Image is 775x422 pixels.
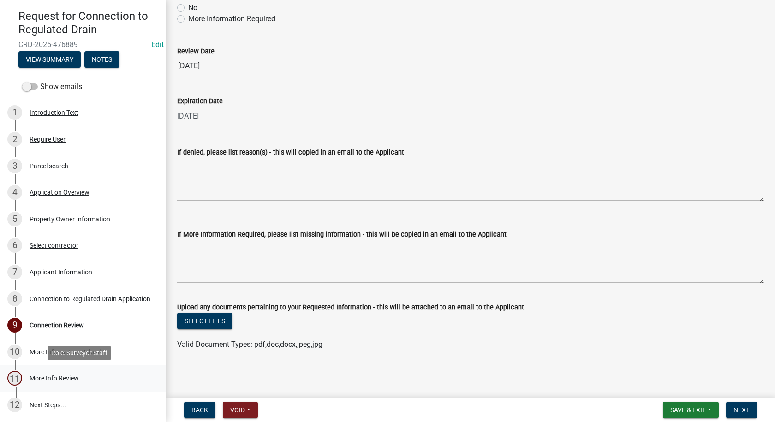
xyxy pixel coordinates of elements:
div: Role: Surveyor Staff [48,346,111,360]
wm-modal-confirm: Summary [18,56,81,64]
div: 3 [7,159,22,173]
div: Property Owner Information [30,216,110,222]
label: If More Information Required, please list missing information - this will be copied in an email t... [177,232,507,238]
label: No [188,2,197,13]
div: 11 [7,371,22,386]
label: Upload any documents pertaining to your Requested Information - this will be attached to an email... [177,304,524,311]
span: CRD-2025-476889 [18,40,148,49]
div: 4 [7,185,22,200]
div: 5 [7,212,22,226]
button: Void [223,402,258,418]
div: 12 [7,398,22,412]
span: Back [191,406,208,414]
div: 7 [7,265,22,279]
div: 1 [7,105,22,120]
div: 10 [7,345,22,359]
span: Save & Exit [670,406,706,414]
div: 8 [7,291,22,306]
label: More Information Required [188,13,275,24]
div: Applicant Information [30,269,92,275]
button: Next [726,402,757,418]
span: Next [733,406,750,414]
span: Valid Document Types: pdf,doc,docx,jpeg,jpg [177,340,322,349]
button: Notes [84,51,119,68]
div: Select contractor [30,242,78,249]
button: View Summary [18,51,81,68]
div: 6 [7,238,22,253]
label: Review Date [177,48,215,55]
span: Void [230,406,245,414]
button: Select files [177,313,232,329]
h4: Request for Connection to Regulated Drain [18,10,159,36]
button: Back [184,402,215,418]
div: Connection to Regulated Drain Application [30,296,150,302]
label: Expiration Date [177,98,223,105]
div: Introduction Text [30,109,78,116]
div: 9 [7,318,22,333]
div: Require User [30,136,66,143]
label: Show emails [22,81,82,92]
div: More Info Review [30,375,79,381]
div: Connection Review [30,322,84,328]
div: 2 [7,132,22,147]
div: Parcel search [30,163,68,169]
button: Save & Exit [663,402,719,418]
div: Application Overview [30,189,89,196]
div: More Information Upload [30,349,101,355]
label: If denied, please list reason(s) - this will copied in an email to the Applicant [177,149,404,156]
wm-modal-confirm: Notes [84,56,119,64]
wm-modal-confirm: Edit Application Number [151,40,164,49]
a: Edit [151,40,164,49]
